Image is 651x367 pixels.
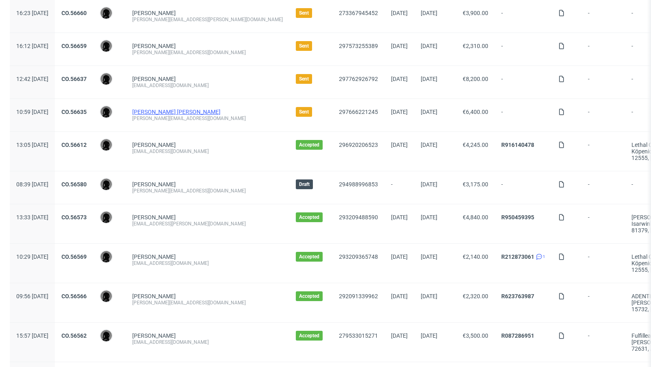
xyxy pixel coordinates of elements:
[132,339,283,345] div: [EMAIL_ADDRESS][DOMAIN_NAME]
[588,293,618,312] span: -
[588,76,618,89] span: -
[588,181,618,194] span: -
[588,142,618,161] span: -
[100,330,112,341] img: Dawid Urbanowicz
[391,253,408,260] span: [DATE]
[501,181,545,194] span: -
[391,109,408,115] span: [DATE]
[100,251,112,262] img: Dawid Urbanowicz
[100,7,112,19] img: Dawid Urbanowicz
[421,214,437,221] span: [DATE]
[463,332,488,339] span: €3,500.00
[339,10,378,16] a: 273367945452
[61,142,87,148] a: CO.56612
[339,76,378,82] a: 297762926792
[339,332,378,339] a: 279533015271
[132,260,283,267] div: [EMAIL_ADDRESS][DOMAIN_NAME]
[100,139,112,151] img: Dawid Urbanowicz
[534,253,545,260] a: 1
[463,181,488,188] span: €3,175.00
[16,10,48,16] span: 16:23 [DATE]
[61,181,87,188] a: CO.56580
[421,43,437,49] span: [DATE]
[299,253,319,260] span: Accepted
[339,43,378,49] a: 297573255389
[463,214,488,221] span: €4,840.00
[61,109,87,115] a: CO.56635
[132,214,176,221] a: [PERSON_NAME]
[339,253,378,260] a: 293209365748
[339,142,378,148] a: 296920206523
[339,214,378,221] a: 293209488590
[501,76,545,89] span: -
[61,214,87,221] a: CO.56573
[16,293,48,299] span: 09:56 [DATE]
[100,40,112,52] img: Dawid Urbanowicz
[501,10,545,23] span: -
[61,332,87,339] a: CO.56562
[299,214,319,221] span: Accepted
[501,214,534,221] a: R950459395
[299,332,319,339] span: Accepted
[16,181,48,188] span: 08:39 [DATE]
[132,49,283,56] div: [PERSON_NAME][EMAIL_ADDRESS][DOMAIN_NAME]
[100,212,112,223] img: Dawid Urbanowicz
[132,332,176,339] a: [PERSON_NAME]
[391,10,408,16] span: [DATE]
[100,291,112,302] img: Dawid Urbanowicz
[100,179,112,190] img: Dawid Urbanowicz
[501,253,534,260] a: R212873061
[61,10,87,16] a: CO.56660
[391,142,408,148] span: [DATE]
[391,214,408,221] span: [DATE]
[501,332,534,339] a: R087286951
[543,253,545,260] span: 1
[339,293,378,299] a: 292091339962
[100,106,112,118] img: Dawid Urbanowicz
[339,181,378,188] a: 294988996853
[463,76,488,82] span: €8,200.00
[61,43,87,49] a: CO.56659
[391,76,408,82] span: [DATE]
[132,253,176,260] a: [PERSON_NAME]
[588,253,618,273] span: -
[463,142,488,148] span: €4,245.00
[391,181,408,194] span: -
[463,253,488,260] span: €2,140.00
[132,10,176,16] a: [PERSON_NAME]
[100,73,112,85] img: Dawid Urbanowicz
[16,76,48,82] span: 12:42 [DATE]
[299,293,319,299] span: Accepted
[132,76,176,82] a: [PERSON_NAME]
[61,253,87,260] a: CO.56569
[421,332,437,339] span: [DATE]
[501,43,545,56] span: -
[421,293,437,299] span: [DATE]
[132,181,176,188] a: [PERSON_NAME]
[588,10,618,23] span: -
[588,43,618,56] span: -
[421,181,437,188] span: [DATE]
[588,109,618,122] span: -
[16,214,48,221] span: 13:33 [DATE]
[61,76,87,82] a: CO.56637
[421,253,437,260] span: [DATE]
[501,142,534,148] a: R916140478
[132,109,221,115] a: [PERSON_NAME] [PERSON_NAME]
[391,43,408,49] span: [DATE]
[588,214,618,234] span: -
[132,142,176,148] a: [PERSON_NAME]
[501,293,534,299] a: R623763987
[132,221,283,227] div: [EMAIL_ADDRESS][PERSON_NAME][DOMAIN_NAME]
[339,109,378,115] a: 297666221245
[421,76,437,82] span: [DATE]
[132,115,283,122] div: [PERSON_NAME][EMAIL_ADDRESS][DOMAIN_NAME]
[132,43,176,49] a: [PERSON_NAME]
[463,43,488,49] span: €2,310.00
[299,142,319,148] span: Accepted
[299,10,309,16] span: Sent
[391,293,408,299] span: [DATE]
[463,109,488,115] span: €6,400.00
[61,293,87,299] a: CO.56566
[391,332,408,339] span: [DATE]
